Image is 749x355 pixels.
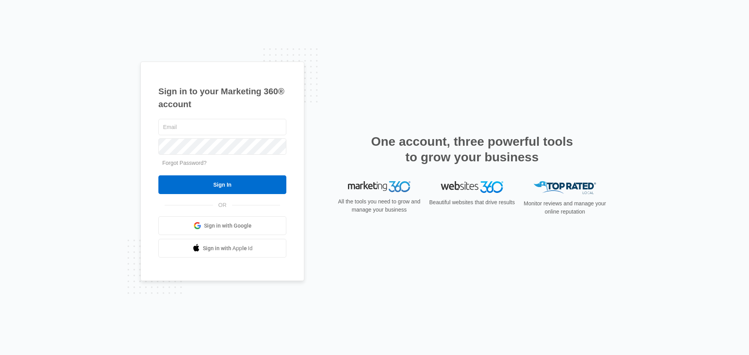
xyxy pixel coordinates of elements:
[335,198,423,214] p: All the tools you need to grow and manage your business
[203,244,253,253] span: Sign in with Apple Id
[162,160,207,166] a: Forgot Password?
[369,134,575,165] h2: One account, three powerful tools to grow your business
[158,239,286,258] a: Sign in with Apple Id
[521,200,609,216] p: Monitor reviews and manage your online reputation
[213,201,232,209] span: OR
[158,85,286,111] h1: Sign in to your Marketing 360® account
[158,216,286,235] a: Sign in with Google
[428,198,516,207] p: Beautiful websites that drive results
[158,119,286,135] input: Email
[534,181,596,194] img: Top Rated Local
[441,181,503,193] img: Websites 360
[348,181,410,192] img: Marketing 360
[204,222,252,230] span: Sign in with Google
[158,175,286,194] input: Sign In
